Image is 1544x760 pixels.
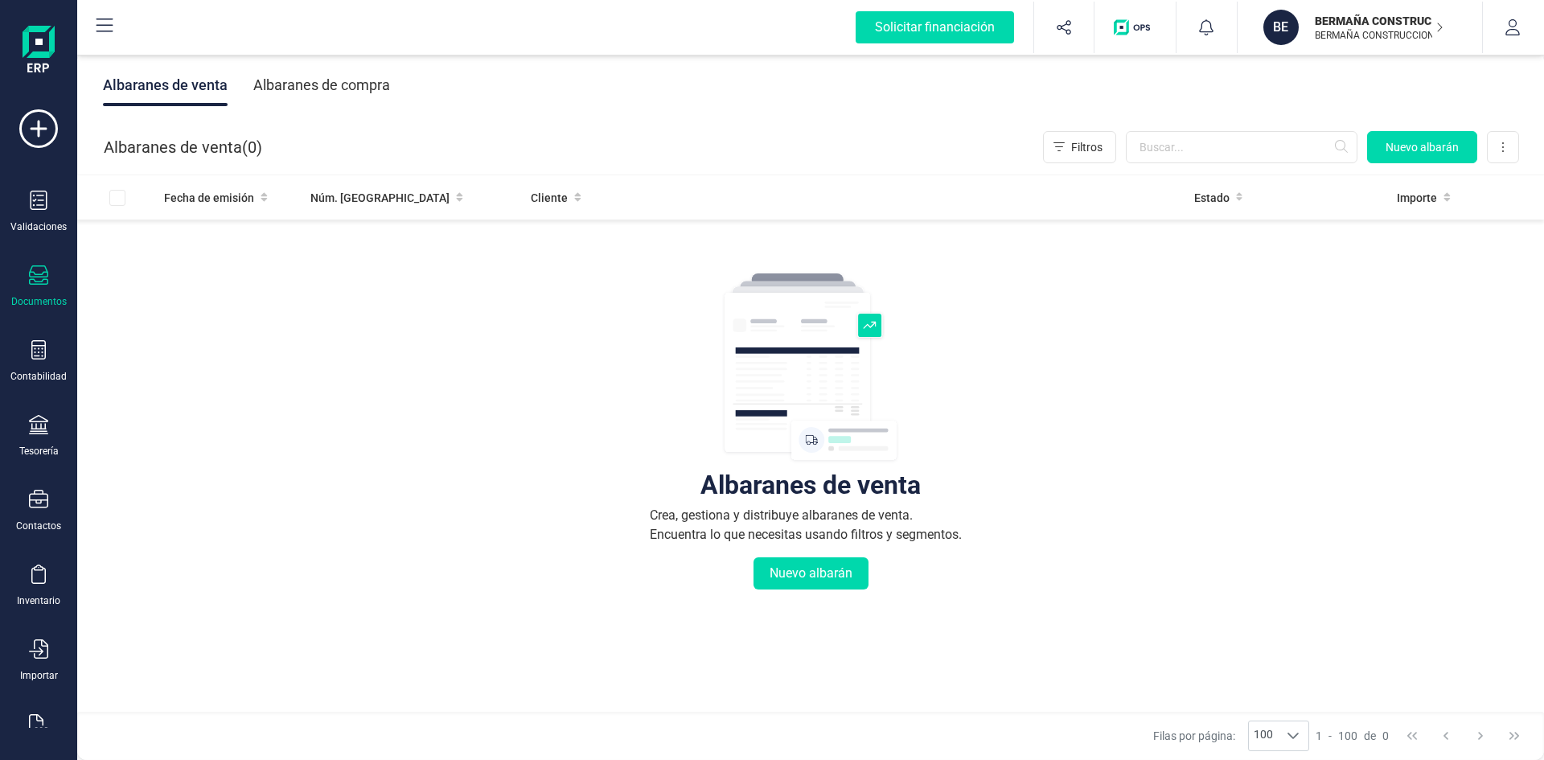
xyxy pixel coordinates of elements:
[10,370,67,383] div: Contabilidad
[1382,728,1389,744] span: 0
[103,64,228,106] div: Albaranes de venta
[16,520,61,532] div: Contactos
[310,190,450,206] span: Núm. [GEOGRAPHIC_DATA]
[650,506,971,544] div: Crea, gestiona y distribuye albaranes de venta. Encuentra lo que necesitas usando filtros y segme...
[1043,131,1116,163] button: Filtros
[1499,721,1530,751] button: Last Page
[17,594,60,607] div: Inventario
[1315,13,1443,29] p: BERMAÑA CONSTRUCCIONES SL
[1153,721,1309,751] div: Filas por página:
[1126,131,1357,163] input: Buscar...
[164,190,254,206] span: Fecha de emisión
[722,271,899,464] img: img-empty-table.svg
[856,11,1014,43] div: Solicitar financiación
[1397,190,1437,206] span: Importe
[1316,728,1389,744] div: -
[248,136,257,158] span: 0
[1431,721,1461,751] button: Previous Page
[754,557,868,590] button: Nuevo albarán
[1338,728,1357,744] span: 100
[1104,2,1166,53] button: Logo de OPS
[1071,139,1103,155] span: Filtros
[836,2,1033,53] button: Solicitar financiación
[531,190,568,206] span: Cliente
[1316,728,1322,744] span: 1
[253,64,390,106] div: Albaranes de compra
[1315,29,1443,42] p: BERMAÑA CONSTRUCCIONES SL
[1465,721,1496,751] button: Next Page
[23,26,55,77] img: Logo Finanedi
[1257,2,1463,53] button: BEBERMAÑA CONSTRUCCIONES SLBERMAÑA CONSTRUCCIONES SL
[20,669,58,682] div: Importar
[104,131,262,163] div: Albaranes de venta ( )
[1364,728,1376,744] span: de
[1367,131,1477,163] button: Nuevo albarán
[1397,721,1427,751] button: First Page
[1194,190,1230,206] span: Estado
[1114,19,1156,35] img: Logo de OPS
[1386,139,1459,155] span: Nuevo albarán
[19,445,59,458] div: Tesorería
[1249,721,1278,750] span: 100
[11,295,67,308] div: Documentos
[1263,10,1299,45] div: BE
[700,477,921,493] div: Albaranes de venta
[10,220,67,233] div: Validaciones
